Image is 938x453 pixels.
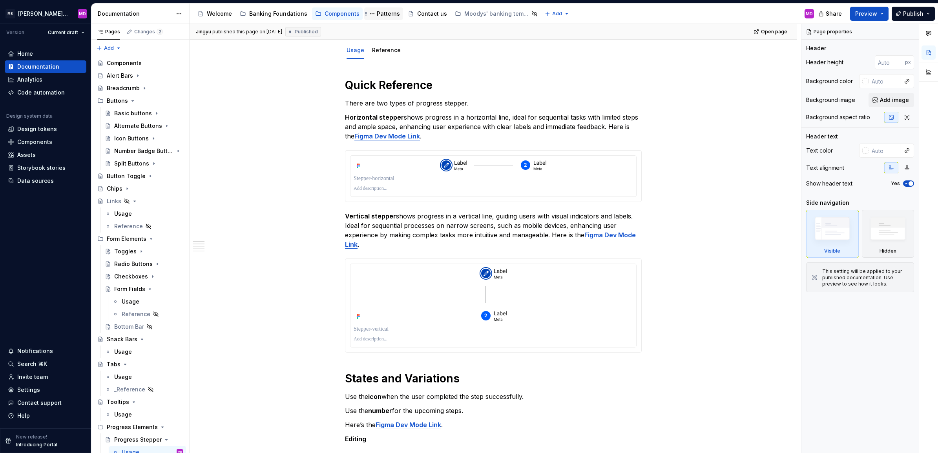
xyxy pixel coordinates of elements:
[17,177,54,185] div: Data sources
[196,29,211,35] span: Jingyu
[107,172,146,180] div: Button Toggle
[5,123,86,135] a: Design tokens
[107,197,121,205] div: Links
[94,43,124,54] button: Add
[17,63,59,71] div: Documentation
[855,10,877,18] span: Preview
[5,384,86,396] a: Settings
[102,157,186,170] a: Split Buttons
[107,235,146,243] div: Form Elements
[814,7,847,21] button: Share
[345,371,642,386] h1: States and Variations
[102,120,186,132] a: Alternate Buttons
[806,180,852,187] div: Show header text
[5,47,86,60] a: Home
[157,29,163,35] span: 2
[5,136,86,148] a: Components
[343,42,367,58] div: Usage
[875,55,905,69] input: Auto
[369,42,404,58] div: Reference
[761,29,787,35] span: Open page
[377,10,400,18] div: Patterns
[345,113,404,121] strong: Horizontal stepper
[114,160,149,167] div: Split Buttons
[114,260,153,268] div: Radio Buttons
[102,408,186,421] a: Usage
[345,98,642,108] p: There are two types of progress stepper.
[826,10,842,18] span: Share
[751,26,791,37] a: Open page
[114,348,132,356] div: Usage
[114,247,137,255] div: Toggles
[869,93,914,107] button: Add image
[94,182,186,195] a: Chips
[806,210,859,258] div: Visible
[824,248,840,254] div: Visible
[134,29,163,35] div: Changes
[368,393,381,400] strong: icon
[97,29,120,35] div: Pages
[862,210,914,258] div: Hidden
[102,346,186,358] a: Usage
[16,442,57,448] p: Introducing Portal
[417,10,447,18] div: Contact us
[18,10,68,18] div: [PERSON_NAME] Banking Fusion Design System
[237,7,310,20] a: Banking Foundations
[325,10,360,18] div: Components
[94,333,186,346] a: Snack Bars
[94,82,186,95] a: Breadcrumb
[102,320,186,333] a: Bottom Bar
[122,298,139,306] div: Usage
[94,170,186,182] a: Button Toggle
[2,5,89,22] button: MB[PERSON_NAME] Banking Fusion Design SystemMD
[452,7,541,20] a: Moodys' banking template
[806,77,853,85] div: Background color
[345,435,366,443] strong: Editing
[114,135,149,142] div: Icon Buttons
[542,8,572,19] button: Add
[345,211,642,249] p: shows progress in a vertical line, guiding users with visual indicators and labels. Ideal for seq...
[806,164,844,172] div: Text alignment
[295,29,318,35] span: Published
[44,27,88,38] button: Current draft
[109,308,186,320] a: Reference
[102,371,186,383] a: Usage
[5,9,15,18] div: MB
[17,138,52,146] div: Components
[5,73,86,86] a: Analytics
[109,295,186,308] a: Usage
[806,11,813,17] div: MD
[212,29,282,35] div: published this page on [DATE]
[5,358,86,370] button: Search ⌘K
[368,407,392,415] strong: number
[345,420,642,429] p: Here’s the .
[5,409,86,422] button: Help
[850,7,889,21] button: Preview
[102,220,186,233] a: Reference
[114,285,145,293] div: Form Fields
[48,29,78,36] span: Current draft
[376,421,441,429] strong: Figma Dev Mode Link
[114,147,173,155] div: Number Badge Buttons
[17,89,65,96] div: Code automation
[17,347,53,355] div: Notifications
[372,47,401,53] a: Reference
[107,59,142,67] div: Components
[114,386,145,393] div: _Reference
[102,132,186,145] a: Icon Buttons
[5,149,86,161] a: Assets
[5,397,86,409] button: Contact support
[17,151,36,159] div: Assets
[345,406,642,415] p: Use the for the upcoming steps.
[903,10,923,18] span: Publish
[17,412,30,420] div: Help
[98,10,172,18] div: Documentation
[806,147,833,155] div: Text color
[405,7,450,20] a: Contact us
[114,411,132,418] div: Usage
[107,97,128,105] div: Buttons
[194,6,541,22] div: Page tree
[207,10,232,18] div: Welcome
[102,207,186,220] a: Usage
[94,69,186,82] a: Alert Bars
